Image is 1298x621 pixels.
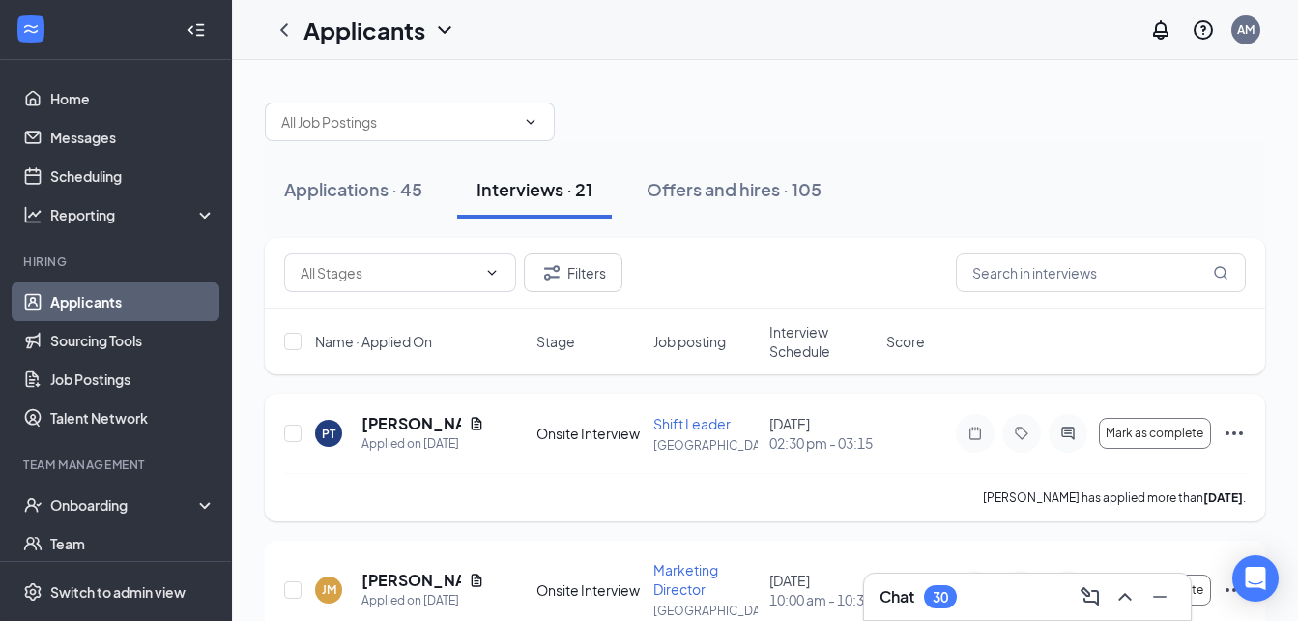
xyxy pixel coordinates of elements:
[1223,422,1246,445] svg: Ellipses
[1223,578,1246,602] svg: Ellipses
[273,18,296,42] svg: ChevronLeft
[536,332,575,351] span: Stage
[769,414,875,453] div: [DATE]
[1203,490,1243,505] b: [DATE]
[653,437,759,454] p: [GEOGRAPHIC_DATA]
[50,524,216,563] a: Team
[886,332,925,351] span: Score
[50,582,186,602] div: Switch to admin view
[50,321,216,360] a: Sourcing Tools
[50,79,216,118] a: Home
[50,282,216,321] a: Applicants
[469,416,484,431] svg: Document
[1099,418,1211,449] button: Mark as complete
[536,580,642,600] div: Onsite Interview
[433,18,456,42] svg: ChevronDown
[1079,585,1102,608] svg: ComposeMessage
[23,582,43,602] svg: Settings
[540,261,563,284] svg: Filter
[1106,427,1203,440] span: Mark as complete
[361,570,461,591] h5: [PERSON_NAME]
[1110,581,1140,612] button: ChevronUp
[653,603,759,619] p: [GEOGRAPHIC_DATA]
[769,590,875,609] span: 10:00 am - 10:30 am
[964,426,987,441] svg: Note
[281,111,515,133] input: All Job Postings
[524,253,622,292] button: Filter Filters
[187,20,206,40] svg: Collapse
[1056,426,1080,441] svg: ActiveChat
[647,177,822,201] div: Offers and hires · 105
[1075,581,1106,612] button: ComposeMessage
[23,495,43,515] svg: UserCheck
[469,573,484,588] svg: Document
[1010,426,1033,441] svg: Tag
[653,332,726,351] span: Job posting
[769,571,875,609] div: [DATE]
[50,205,216,224] div: Reporting
[50,157,216,195] a: Scheduling
[50,495,199,515] div: Onboarding
[322,581,336,598] div: JM
[1148,585,1171,608] svg: Minimize
[484,265,500,281] svg: ChevronDown
[1232,555,1279,602] div: Open Intercom Messenger
[322,426,335,442] div: PT
[956,253,1246,292] input: Search in interviews
[21,19,41,39] svg: WorkstreamLogo
[361,591,484,610] div: Applied on [DATE]
[1149,18,1172,42] svg: Notifications
[315,332,432,351] span: Name · Applied On
[653,415,731,432] span: Shift Leader
[1237,21,1255,38] div: AM
[361,434,484,454] div: Applied on [DATE]
[284,177,422,201] div: Applications · 45
[303,14,425,46] h1: Applicants
[523,114,538,130] svg: ChevronDown
[1213,265,1228,281] svg: MagnifyingGlass
[769,433,875,453] span: 02:30 pm - 03:15 pm
[983,489,1246,506] p: [PERSON_NAME] has applied more than .
[301,262,476,283] input: All Stages
[476,177,592,201] div: Interviews · 21
[880,586,914,607] h3: Chat
[1192,18,1215,42] svg: QuestionInfo
[23,253,212,270] div: Hiring
[653,561,718,598] span: Marketing Director
[23,205,43,224] svg: Analysis
[50,360,216,399] a: Job Postings
[769,322,875,361] span: Interview Schedule
[23,457,212,473] div: Team Management
[536,424,642,443] div: Onsite Interview
[361,413,461,434] h5: [PERSON_NAME]
[1113,585,1137,608] svg: ChevronUp
[1144,581,1175,612] button: Minimize
[50,118,216,157] a: Messages
[50,399,216,437] a: Talent Network
[933,589,948,606] div: 30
